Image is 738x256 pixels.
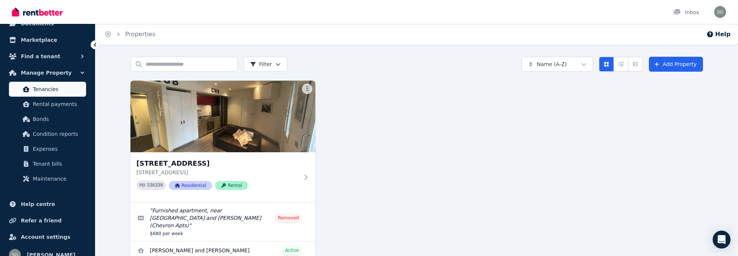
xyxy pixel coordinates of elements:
[21,52,60,61] span: Find a tenant
[21,232,70,241] span: Account settings
[302,84,312,94] button: More options
[12,6,63,18] img: RentBetter
[130,81,315,152] img: 101/9 Commercial Road, Melbourne
[139,183,145,187] small: PID
[147,183,163,188] code: 336339
[33,144,83,153] span: Expenses
[714,6,726,18] img: Sergio Gualtieri
[95,24,164,45] nav: Breadcrumb
[244,57,287,72] button: Filter
[521,57,593,72] button: Name (A-Z)
[21,200,55,209] span: Help centre
[250,60,272,68] span: Filter
[169,181,212,190] span: Residential
[125,31,155,38] a: Properties
[614,57,628,72] button: Compact list view
[9,82,86,97] a: Tenancies
[215,181,248,190] span: Rental
[130,202,315,241] a: Edit listing: Furnished apartment, near Fawkner and Albert Park (Chevron Apts)
[136,169,299,176] p: [STREET_ADDRESS]
[6,197,89,212] a: Help centre
[599,57,614,72] button: Card view
[21,68,72,77] span: Manage Property
[537,60,567,68] span: Name (A-Z)
[9,127,86,141] a: Condition reports
[9,156,86,171] a: Tenant bills
[713,231,731,249] div: Open Intercom Messenger
[6,230,89,244] a: Account settings
[9,112,86,127] a: Bonds
[33,129,83,138] span: Condition reports
[33,159,83,168] span: Tenant bills
[9,97,86,112] a: Rental payments
[33,100,83,109] span: Rental payments
[21,35,57,44] span: Marketplace
[130,81,315,202] a: 101/9 Commercial Road, Melbourne[STREET_ADDRESS][STREET_ADDRESS]PID 336339ResidentialRental
[6,213,89,228] a: Refer a friend
[21,216,61,225] span: Refer a friend
[673,9,699,16] div: Inbox
[628,57,643,72] button: Expanded list view
[9,171,86,186] a: Maintenance
[599,57,643,72] div: View options
[706,30,731,39] button: Help
[9,141,86,156] a: Expenses
[6,65,89,80] button: Manage Property
[136,158,299,169] h3: [STREET_ADDRESS]
[6,49,89,64] button: Find a tenant
[6,32,89,47] a: Marketplace
[33,115,83,124] span: Bonds
[33,85,83,94] span: Tenancies
[649,57,703,72] a: Add Property
[33,174,83,183] span: Maintenance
